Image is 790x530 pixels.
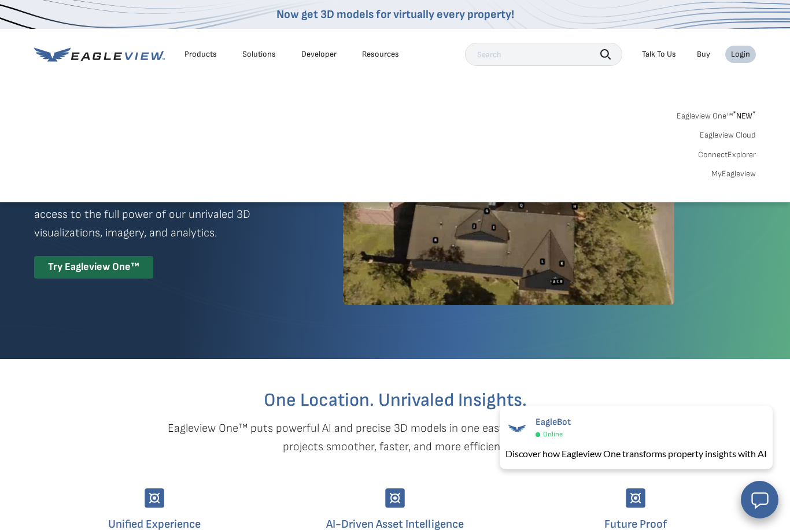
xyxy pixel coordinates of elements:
span: NEW [733,111,756,121]
div: Talk To Us [642,49,676,60]
a: Now get 3D models for virtually every property! [276,8,514,21]
a: Eagleview Cloud [700,130,756,140]
img: Group-9744.svg [145,488,164,508]
h2: One Location. Unrivaled Insights. [43,391,747,410]
a: Buy [697,49,710,60]
span: Online [543,430,563,439]
span: EagleBot [536,417,571,428]
div: Login [731,49,750,60]
button: Open chat window [741,481,778,518]
img: Group-9744.svg [626,488,645,508]
p: Eagleview One™ puts powerful AI and precise 3D models in one easy platform—making your projects s... [147,419,643,456]
a: MyEagleview [711,169,756,179]
a: Eagleview One™*NEW* [677,108,756,121]
input: Search [465,43,622,66]
div: Resources [362,49,399,60]
img: Group-9744.svg [385,488,405,508]
a: Developer [301,49,337,60]
div: Solutions [242,49,276,60]
img: EagleBot [505,417,529,440]
p: A premium digital experience that provides seamless access to the full power of our unrivaled 3D ... [34,187,301,242]
div: Products [184,49,217,60]
a: ConnectExplorer [698,150,756,160]
div: Discover how Eagleview One transforms property insights with AI [505,447,767,461]
div: Try Eagleview One™ [34,256,153,279]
